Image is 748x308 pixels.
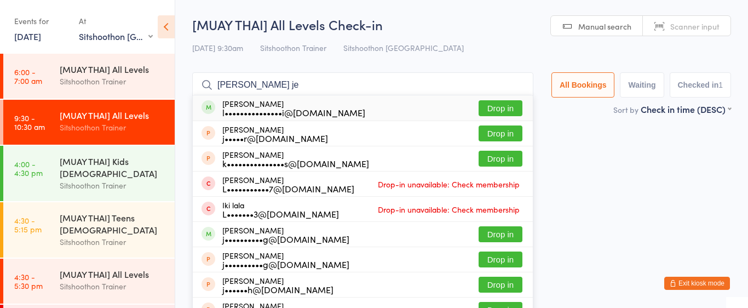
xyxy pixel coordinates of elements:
[664,277,730,290] button: Exit kiosk mode
[578,21,631,32] span: Manual search
[192,72,533,98] input: Search
[222,260,349,269] div: j••••••••••g@[DOMAIN_NAME]
[3,54,175,99] a: 6:00 -7:00 am[MUAY THAI] All LevelsSitshoothon Trainer
[479,100,522,116] button: Drop in
[479,126,522,141] button: Drop in
[60,121,165,134] div: Sitshoothon Trainer
[222,150,369,168] div: [PERSON_NAME]
[222,235,349,243] div: j••••••••••g@[DOMAIN_NAME]
[192,42,243,53] span: [DATE] 9:30am
[222,201,339,218] div: Iki lala
[60,155,165,179] div: [MUAY THAI] Kids [DEMOGRAPHIC_DATA]
[14,159,43,177] time: 4:00 - 4:30 pm
[222,134,328,142] div: j•••••r@[DOMAIN_NAME]
[222,175,354,193] div: [PERSON_NAME]
[60,236,165,248] div: Sitshoothon Trainer
[14,67,42,85] time: 6:00 - 7:00 am
[3,146,175,201] a: 4:00 -4:30 pm[MUAY THAI] Kids [DEMOGRAPHIC_DATA]Sitshoothon Trainer
[670,21,720,32] span: Scanner input
[641,103,731,115] div: Check in time (DESC)
[375,201,522,218] span: Drop-in unavailable: Check membership
[14,216,42,233] time: 4:30 - 5:15 pm
[613,104,638,115] label: Sort by
[79,30,153,42] div: Sitshoothon [GEOGRAPHIC_DATA]
[718,81,723,89] div: 1
[3,202,175,258] a: 4:30 -5:15 pm[MUAY THAI] Teens [DEMOGRAPHIC_DATA]Sitshoothon Trainer
[479,252,522,267] button: Drop in
[14,30,41,42] a: [DATE]
[222,209,339,218] div: L•••••••3@[DOMAIN_NAME]
[14,113,45,131] time: 9:30 - 10:30 am
[222,226,349,243] div: [PERSON_NAME]
[222,276,333,294] div: [PERSON_NAME]
[551,72,615,98] button: All Bookings
[479,226,522,242] button: Drop in
[60,75,165,88] div: Sitshoothon Trainer
[3,259,175,304] a: 4:30 -5:30 pm[MUAY THAI] All LevelsSitshoothon Trainer
[60,268,165,280] div: [MUAY THAI] All Levels
[222,159,369,168] div: k•••••••••••••••s@[DOMAIN_NAME]
[222,108,365,117] div: l•••••••••••••••i@[DOMAIN_NAME]
[375,176,522,192] span: Drop-in unavailable: Check membership
[222,125,328,142] div: [PERSON_NAME]
[620,72,664,98] button: Waiting
[14,12,68,30] div: Events for
[479,151,522,167] button: Drop in
[60,280,165,293] div: Sitshoothon Trainer
[670,72,732,98] button: Checked in1
[192,15,731,33] h2: [MUAY THAI] All Levels Check-in
[222,99,365,117] div: [PERSON_NAME]
[60,109,165,121] div: [MUAY THAI] All Levels
[222,285,333,294] div: j••••••h@[DOMAIN_NAME]
[343,42,464,53] span: Sitshoothon [GEOGRAPHIC_DATA]
[3,100,175,145] a: 9:30 -10:30 am[MUAY THAI] All LevelsSitshoothon Trainer
[60,179,165,192] div: Sitshoothon Trainer
[79,12,153,30] div: At
[14,272,43,290] time: 4:30 - 5:30 pm
[260,42,326,53] span: Sitshoothon Trainer
[222,184,354,193] div: L•••••••••••7@[DOMAIN_NAME]
[222,251,349,269] div: [PERSON_NAME]
[60,63,165,75] div: [MUAY THAI] All Levels
[60,212,165,236] div: [MUAY THAI] Teens [DEMOGRAPHIC_DATA]
[479,277,522,293] button: Drop in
